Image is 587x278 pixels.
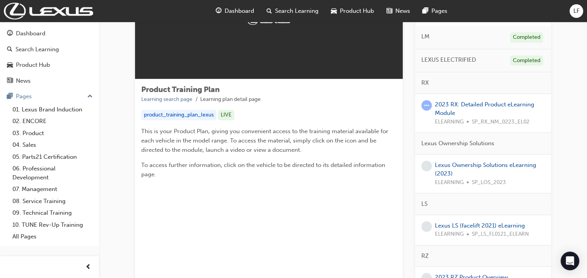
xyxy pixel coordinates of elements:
span: guage-icon [7,30,13,37]
span: SP_RX_NM_0223_EL02 [472,118,530,127]
span: pages-icon [423,6,428,16]
span: Product Training Plan [141,85,220,94]
span: To access further information, click on the vehicle to be directed to its detailed information page. [141,162,387,178]
a: car-iconProduct Hub [325,3,380,19]
a: 08. Service Training [9,195,96,207]
a: 10. TUNE Rev-Up Training [9,219,96,231]
button: Pages [3,89,96,104]
span: RZ [421,252,429,261]
span: SP_LOS_2023 [472,178,506,187]
a: Lexus Ownership Solutions eLearning (2023) [435,162,536,177]
div: Completed [510,56,543,66]
a: Product Hub [3,58,96,72]
a: 07. Management [9,183,96,195]
a: 04. Sales [9,139,96,151]
div: Pages [16,92,32,101]
button: LF [570,4,583,18]
div: Search Learning [16,45,59,54]
span: LM [421,32,429,41]
img: Trak [4,3,93,19]
span: This is your Product Plan, giving you convenient access to the training material available for ea... [141,128,390,153]
span: ELEARNING [435,230,464,239]
span: ELEARNING [435,118,464,127]
div: Open Intercom Messenger [561,252,579,270]
span: Pages [431,7,447,16]
span: news-icon [386,6,392,16]
span: LEXUS ELECTRIFIED [421,56,476,64]
span: prev-icon [85,262,91,272]
a: 02. ENCORE [9,115,96,127]
span: pages-icon [7,93,13,100]
a: news-iconNews [380,3,416,19]
span: up-icon [87,92,93,102]
div: Product Hub [16,61,50,69]
button: DashboardSearch LearningProduct HubNews [3,25,96,89]
a: 09. Technical Training [9,207,96,219]
span: learningRecordVerb_NONE-icon [421,221,432,232]
span: news-icon [7,78,13,85]
a: 05. Parts21 Certification [9,151,96,163]
span: Lexus Ownership Solutions [421,139,494,148]
span: search-icon [267,6,272,16]
div: product_training_plan_lexus [141,110,216,120]
span: car-icon [7,62,13,69]
span: guage-icon [216,6,222,16]
span: RX [421,78,429,87]
span: Dashboard [225,7,254,16]
span: LS [421,200,428,208]
a: search-iconSearch Learning [260,3,325,19]
a: News [3,74,96,88]
a: Search Learning [3,42,96,57]
li: Learning plan detail page [200,95,261,104]
a: Learning search page [141,96,192,103]
span: News [395,7,410,16]
a: guage-iconDashboard [210,3,260,19]
div: Completed [510,32,543,43]
a: Lexus LS (facelift 2021) eLearning [435,222,525,229]
a: All Pages [9,231,96,243]
div: Dashboard [16,29,45,38]
span: car-icon [331,6,337,16]
span: LF [573,7,580,16]
span: ELEARNING [435,178,464,187]
a: 06. Professional Development [9,163,96,183]
span: SP_LS_FL0121_ELEARN [472,230,529,239]
a: 2023 RX: Detailed Product eLearning Module [435,101,534,117]
a: Dashboard [3,26,96,41]
span: learningRecordVerb_NONE-icon [421,161,432,171]
a: 01. Lexus Brand Induction [9,104,96,116]
span: search-icon [7,46,12,53]
span: learningRecordVerb_ATTEMPT-icon [421,100,432,111]
div: News [16,76,31,85]
a: 03. Product [9,127,96,139]
div: LIVE [218,110,234,120]
span: Search Learning [275,7,319,16]
span: Product Hub [340,7,374,16]
a: pages-iconPages [416,3,454,19]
